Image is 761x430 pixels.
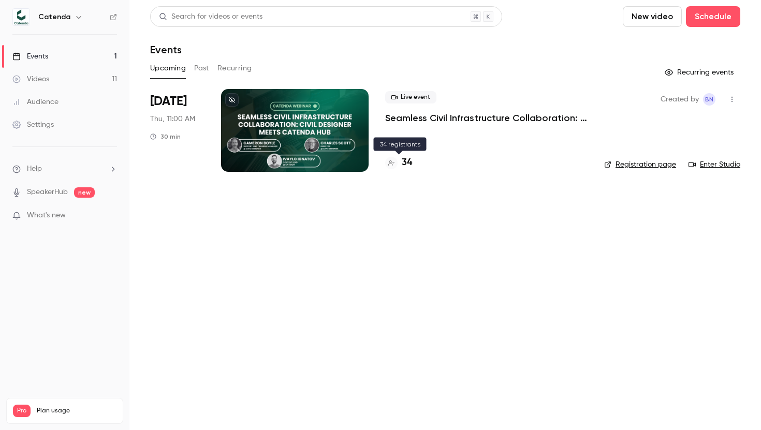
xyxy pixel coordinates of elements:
[689,159,740,170] a: Enter Studio
[385,156,412,170] a: 34
[12,97,58,107] div: Audience
[402,156,412,170] h4: 34
[37,407,116,415] span: Plan usage
[13,9,30,25] img: Catenda
[705,93,713,106] span: BN
[12,164,117,174] li: help-dropdown-opener
[150,114,195,124] span: Thu, 11:00 AM
[686,6,740,27] button: Schedule
[385,91,436,103] span: Live event
[661,93,699,106] span: Created by
[12,51,48,62] div: Events
[27,164,42,174] span: Help
[150,60,186,77] button: Upcoming
[150,89,204,172] div: Oct 16 Thu, 11:00 AM (Europe/Amsterdam)
[74,187,95,198] span: new
[194,60,209,77] button: Past
[385,112,588,124] a: Seamless Civil Infrastructure Collaboration: Civil Designer Meets [PERSON_NAME]
[150,132,181,141] div: 30 min
[660,64,740,81] button: Recurring events
[12,120,54,130] div: Settings
[703,93,715,106] span: Benedetta Nadotti
[12,74,49,84] div: Videos
[27,210,66,221] span: What's new
[623,6,682,27] button: New video
[27,187,68,198] a: SpeakerHub
[38,12,70,22] h6: Catenda
[150,93,187,110] span: [DATE]
[150,43,182,56] h1: Events
[604,159,676,170] a: Registration page
[13,405,31,417] span: Pro
[159,11,262,22] div: Search for videos or events
[217,60,252,77] button: Recurring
